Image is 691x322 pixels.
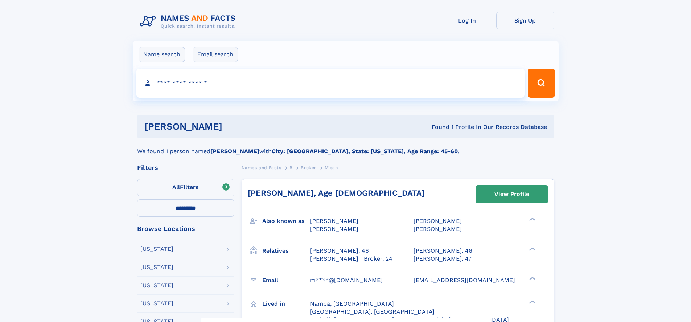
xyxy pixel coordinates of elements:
[527,217,536,222] div: ❯
[137,164,234,171] div: Filters
[272,148,458,155] b: City: [GEOGRAPHIC_DATA], State: [US_STATE], Age Range: 45-60
[414,217,462,224] span: [PERSON_NAME]
[289,163,293,172] a: B
[527,246,536,251] div: ❯
[310,255,392,263] a: [PERSON_NAME] I Broker, 24
[242,163,281,172] a: Names and Facts
[140,246,173,252] div: [US_STATE]
[327,123,547,131] div: Found 1 Profile In Our Records Database
[137,12,242,31] img: Logo Names and Facts
[310,308,435,315] span: [GEOGRAPHIC_DATA], [GEOGRAPHIC_DATA]
[496,12,554,29] a: Sign Up
[262,215,310,227] h3: Also known as
[137,225,234,232] div: Browse Locations
[527,276,536,281] div: ❯
[528,69,555,98] button: Search Button
[414,247,472,255] a: [PERSON_NAME], 46
[140,264,173,270] div: [US_STATE]
[414,277,515,284] span: [EMAIL_ADDRESS][DOMAIN_NAME]
[262,298,310,310] h3: Lived in
[262,245,310,257] h3: Relatives
[139,47,185,62] label: Name search
[140,282,173,288] div: [US_STATE]
[310,247,369,255] a: [PERSON_NAME], 46
[136,69,525,98] input: search input
[248,188,425,197] a: [PERSON_NAME], Age [DEMOGRAPHIC_DATA]
[144,122,327,131] h1: [PERSON_NAME]
[289,165,293,170] span: B
[301,163,316,172] a: Broker
[310,300,394,307] span: Nampa, [GEOGRAPHIC_DATA]
[494,186,529,203] div: View Profile
[193,47,238,62] label: Email search
[301,165,316,170] span: Broker
[310,217,358,224] span: [PERSON_NAME]
[438,12,496,29] a: Log In
[414,225,462,232] span: [PERSON_NAME]
[325,165,338,170] span: Micah
[210,148,259,155] b: [PERSON_NAME]
[414,255,472,263] a: [PERSON_NAME], 47
[262,274,310,286] h3: Email
[527,299,536,304] div: ❯
[140,301,173,306] div: [US_STATE]
[172,184,180,191] span: All
[137,138,554,156] div: We found 1 person named with .
[137,179,234,196] label: Filters
[310,225,358,232] span: [PERSON_NAME]
[476,186,548,203] a: View Profile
